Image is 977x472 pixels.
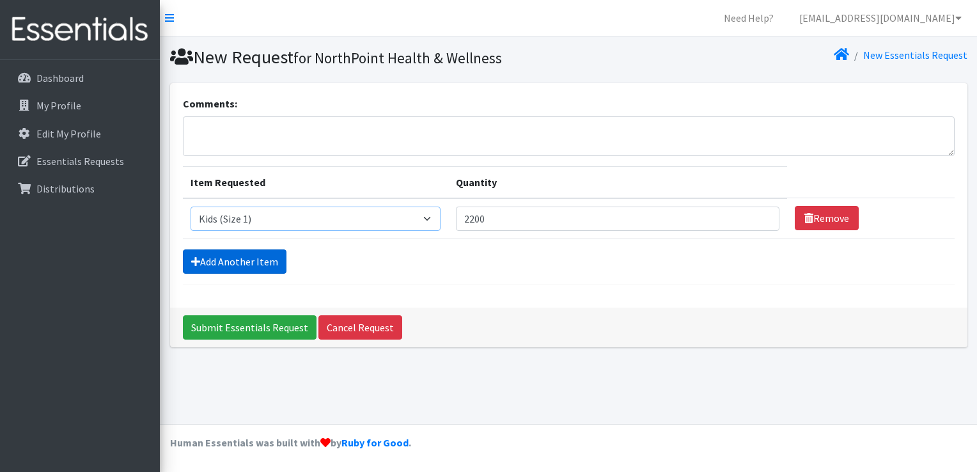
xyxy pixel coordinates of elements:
[183,249,286,274] a: Add Another Item
[36,127,101,140] p: Edit My Profile
[183,166,449,198] th: Item Requested
[36,182,95,195] p: Distributions
[36,72,84,84] p: Dashboard
[795,206,859,230] a: Remove
[341,436,409,449] a: Ruby for Good
[293,49,502,67] small: for NorthPoint Health & Wellness
[5,8,155,51] img: HumanEssentials
[183,96,237,111] label: Comments:
[5,93,155,118] a: My Profile
[789,5,972,31] a: [EMAIL_ADDRESS][DOMAIN_NAME]
[5,176,155,201] a: Distributions
[714,5,784,31] a: Need Help?
[318,315,402,340] a: Cancel Request
[170,436,411,449] strong: Human Essentials was built with by .
[170,46,564,68] h1: New Request
[5,65,155,91] a: Dashboard
[5,121,155,146] a: Edit My Profile
[36,99,81,112] p: My Profile
[448,166,787,198] th: Quantity
[863,49,967,61] a: New Essentials Request
[183,315,317,340] input: Submit Essentials Request
[36,155,124,168] p: Essentials Requests
[5,148,155,174] a: Essentials Requests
